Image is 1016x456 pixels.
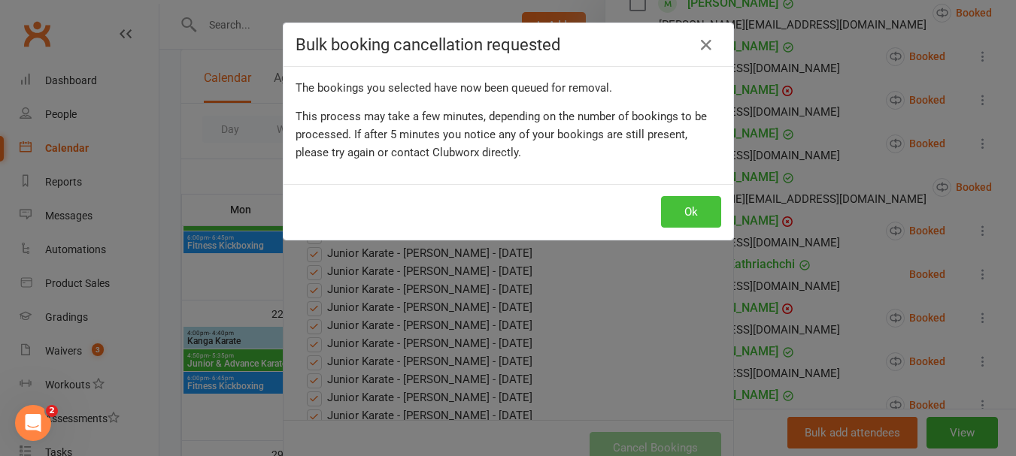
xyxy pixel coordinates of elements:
button: Ok [661,196,721,228]
iframe: Intercom live chat [15,405,51,441]
div: This process may take a few minutes, depending on the number of bookings to be processed. If afte... [296,107,721,162]
span: 2 [46,405,58,417]
h4: Bulk booking cancellation requested [296,35,721,54]
div: The bookings you selected have now been queued for removal. [296,79,721,97]
a: Close [694,33,718,57]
